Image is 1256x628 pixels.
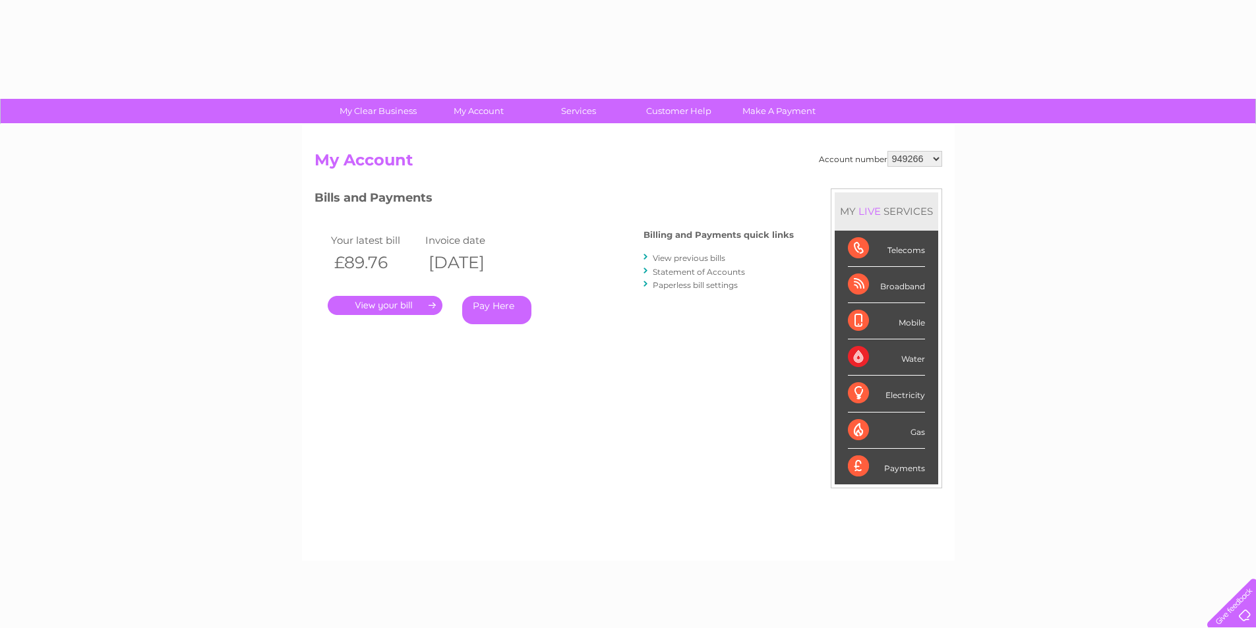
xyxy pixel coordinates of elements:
a: Make A Payment [725,99,833,123]
div: Broadband [848,267,925,303]
h4: Billing and Payments quick links [643,230,794,240]
div: Payments [848,449,925,484]
h3: Bills and Payments [314,188,794,212]
div: Gas [848,413,925,449]
td: Invoice date [422,231,517,249]
a: View previous bills [653,253,725,263]
div: Electricity [848,376,925,412]
td: Your latest bill [328,231,423,249]
th: [DATE] [422,249,517,276]
a: Paperless bill settings [653,280,738,290]
div: MY SERVICES [835,192,938,230]
a: Pay Here [462,296,531,324]
th: £89.76 [328,249,423,276]
div: Water [848,339,925,376]
a: Services [524,99,633,123]
div: LIVE [856,205,883,217]
div: Mobile [848,303,925,339]
a: Customer Help [624,99,733,123]
a: My Clear Business [324,99,433,123]
a: . [328,296,442,315]
h2: My Account [314,151,942,176]
a: Statement of Accounts [653,267,745,277]
div: Telecoms [848,231,925,267]
div: Account number [819,151,942,167]
a: My Account [424,99,533,123]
